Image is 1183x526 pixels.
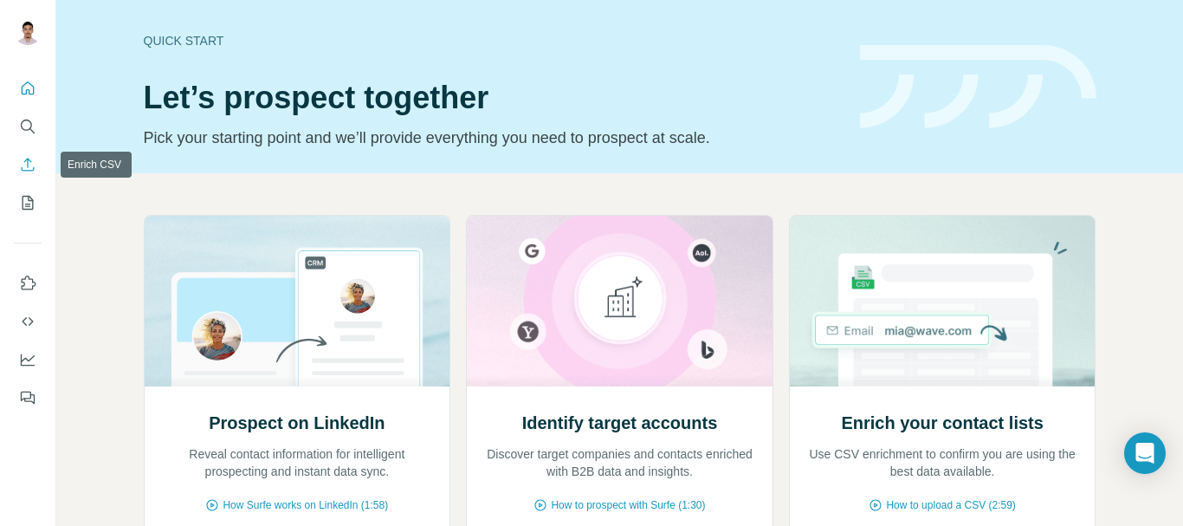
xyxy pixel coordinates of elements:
p: Pick your starting point and we’ll provide everything you need to prospect at scale. [144,126,839,150]
h2: Prospect on LinkedIn [209,411,385,435]
span: How to upload a CSV (2:59) [886,497,1015,513]
button: Enrich CSV [14,149,42,180]
button: Search [14,111,42,142]
p: Discover target companies and contacts enriched with B2B data and insights. [484,445,755,480]
img: Prospect on LinkedIn [144,216,451,386]
img: Avatar [14,17,42,45]
button: My lists [14,187,42,218]
div: Open Intercom Messenger [1124,432,1166,474]
img: Identify target accounts [466,216,773,386]
span: How to prospect with Surfe (1:30) [551,497,705,513]
button: Use Surfe on LinkedIn [14,268,42,299]
p: Use CSV enrichment to confirm you are using the best data available. [807,445,1078,480]
h2: Identify target accounts [522,411,718,435]
button: Use Surfe API [14,306,42,337]
img: banner [860,45,1096,129]
button: Quick start [14,73,42,104]
div: Quick start [144,32,839,49]
h2: Enrich your contact lists [841,411,1043,435]
h1: Let’s prospect together [144,81,839,115]
img: Enrich your contact lists [789,216,1096,386]
span: How Surfe works on LinkedIn (1:58) [223,497,388,513]
button: Dashboard [14,344,42,375]
p: Reveal contact information for intelligent prospecting and instant data sync. [162,445,433,480]
button: Feedback [14,382,42,413]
